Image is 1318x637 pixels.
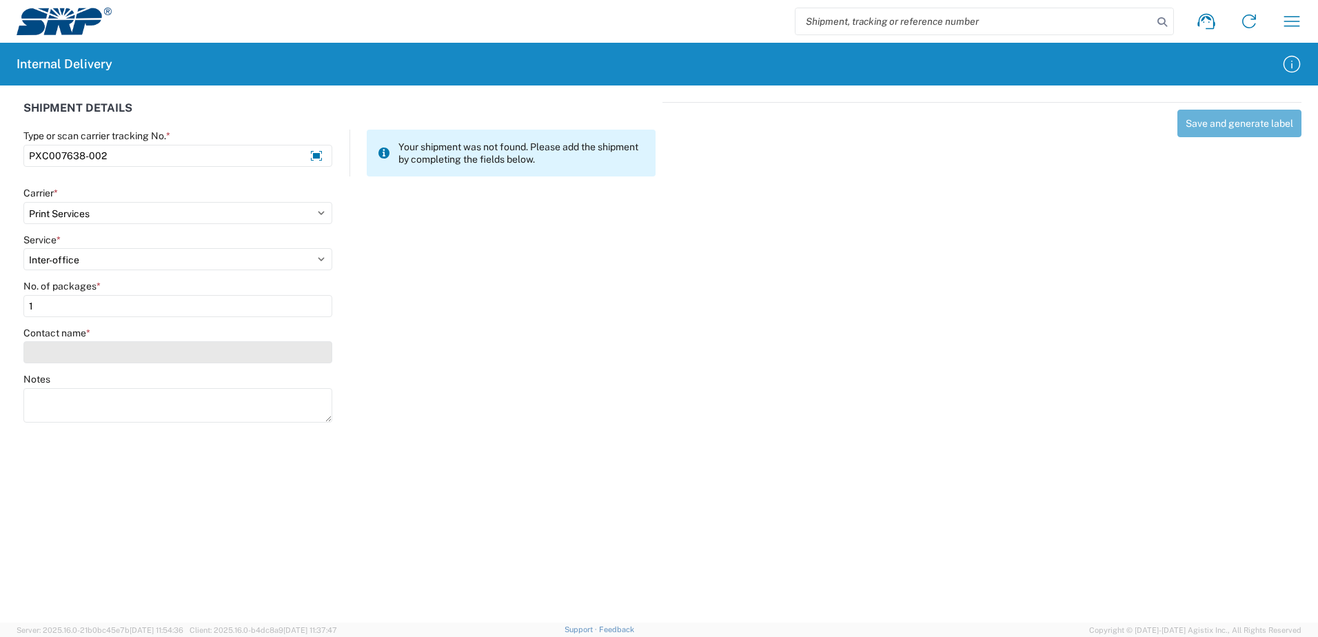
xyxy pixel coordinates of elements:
h2: Internal Delivery [17,56,112,72]
label: No. of packages [23,280,101,292]
label: Service [23,234,61,246]
span: Client: 2025.16.0-b4dc8a9 [190,626,337,634]
span: Your shipment was not found. Please add the shipment by completing the fields below. [398,141,645,165]
span: [DATE] 11:37:47 [283,626,337,634]
span: [DATE] 11:54:36 [130,626,183,634]
label: Notes [23,373,50,385]
div: SHIPMENT DETAILS [23,102,656,130]
a: Feedback [599,625,634,634]
label: Contact name [23,327,90,339]
a: Support [565,625,599,634]
span: Copyright © [DATE]-[DATE] Agistix Inc., All Rights Reserved [1089,624,1301,636]
span: Server: 2025.16.0-21b0bc45e7b [17,626,183,634]
label: Type or scan carrier tracking No. [23,130,170,142]
label: Carrier [23,187,58,199]
img: srp [17,8,112,35]
input: Shipment, tracking or reference number [795,8,1153,34]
